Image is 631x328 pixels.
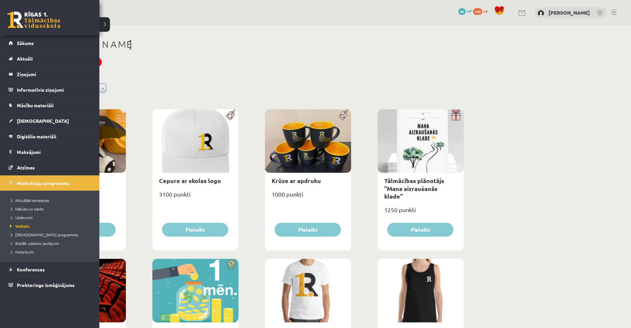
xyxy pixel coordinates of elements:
legend: Informatīvie ziņojumi [17,82,91,97]
span: [DEMOGRAPHIC_DATA] [17,118,69,124]
a: Motivācijas programma [9,175,91,191]
a: Aktuāli [9,51,91,66]
span: Mācību materiāli [17,102,54,108]
a: 40 mP [458,8,472,14]
a: Tālmācības plānotājs "Mana aizraušanās klade" [384,177,444,200]
a: [DEMOGRAPHIC_DATA] programma [8,232,93,238]
a: Mācies un ziedo [8,206,93,212]
a: Rīgas 1. Tālmācības vidusskola [7,12,60,28]
img: Atlaide [224,259,238,270]
span: 40 [458,8,466,15]
a: [DEMOGRAPHIC_DATA] [9,113,91,128]
a: Mācību materiāli [9,98,91,113]
div: 1000 punkti [265,189,351,205]
span: Digitālie materiāli [17,133,56,139]
span: Aktuālās kampaņas [8,198,49,203]
a: Atzīmes [9,160,91,175]
a: Informatīvie ziņojumi [9,82,91,97]
button: Pieteikt [387,223,453,237]
span: Motivācijas programma [17,180,69,186]
img: Dāvana ar pārsteigumu [449,109,464,120]
a: Maksājumi [9,144,91,160]
a: Biežāk uzdotie jautājumi [8,240,93,246]
span: Mācies un ziedo [8,206,44,211]
button: Pieteikt [275,223,341,237]
a: 149 xp [473,8,491,14]
a: Aktuālās kampaņas [8,197,93,203]
span: Noteikumi [8,249,34,255]
span: Aktuāli [17,56,33,62]
span: Konferences [17,266,45,272]
a: Krūze ar apdruku [272,177,321,184]
img: Populāra prece [336,109,351,120]
span: mP [467,8,472,14]
legend: Maksājumi [17,144,91,160]
a: Ziņojumi [9,67,91,82]
a: Proktoringa izmēģinājums [9,277,91,293]
a: Uzdevumi [8,214,93,220]
span: Sākums [17,40,34,46]
div: 1250 punkti [378,204,464,221]
button: Pieteikt [162,223,228,237]
span: Proktoringa izmēģinājums [17,282,75,288]
span: Uzdevumi [8,215,33,220]
h1: [PERSON_NAME] [40,39,464,50]
span: Atzīmes [17,164,35,170]
a: Konferences [9,262,91,277]
a: Digitālie materiāli [9,129,91,144]
img: Populāra prece [224,109,238,120]
a: Veikals [8,223,93,229]
legend: Ziņojumi [17,67,91,82]
a: Noteikumi [8,249,93,255]
a: Sākums [9,35,91,51]
span: xp [483,8,488,14]
span: [DEMOGRAPHIC_DATA] programma [8,232,78,237]
img: Stepans Grigorjevs [538,10,544,17]
div: 3100 punkti [152,189,238,205]
span: 149 [473,8,482,15]
span: Biežāk uzdotie jautājumi [8,241,59,246]
a: Cepure ar skolas logo [159,177,221,184]
span: Veikals [8,223,29,229]
a: [PERSON_NAME] [549,9,590,16]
